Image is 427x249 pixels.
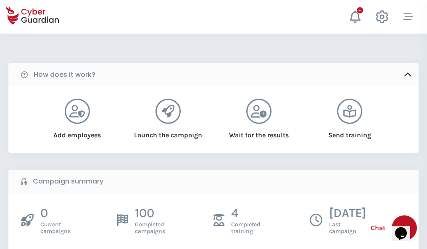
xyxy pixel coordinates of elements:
[40,221,71,235] span: Current campaigns
[34,70,95,80] b: How does it work?
[231,205,260,221] p: 4
[135,221,165,235] span: Completed campaigns
[357,7,363,13] div: +
[329,205,366,221] p: [DATE]
[42,124,112,140] div: Add employees
[231,221,260,235] span: Completed training
[33,176,103,186] b: Campaign summary
[371,223,385,233] span: Chat
[329,221,366,235] span: Last campaign
[133,124,203,140] div: Launch the campaign
[392,215,419,241] iframe: chat widget
[135,205,165,221] p: 100
[224,124,294,140] div: Wait for the results
[315,124,385,140] div: Send training
[40,205,71,221] p: 0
